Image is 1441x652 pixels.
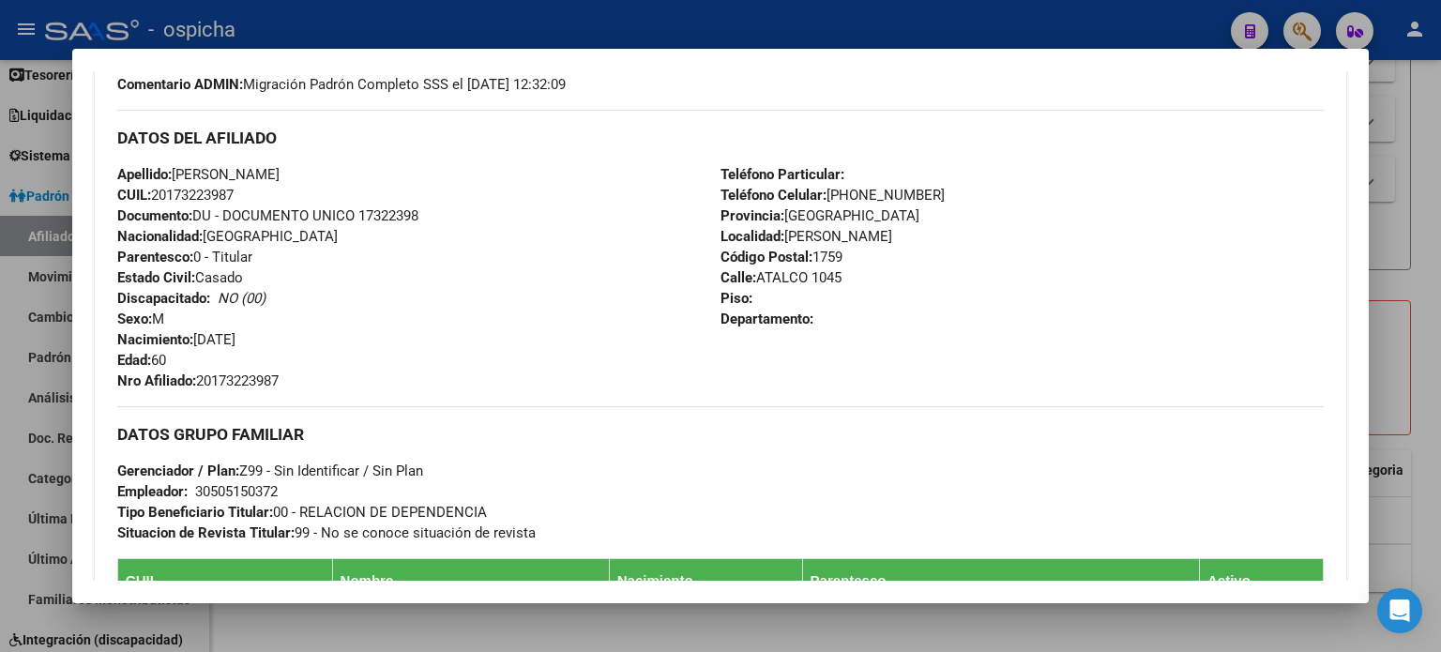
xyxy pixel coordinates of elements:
span: 99 - No se conoce situación de revista [117,524,536,541]
strong: Parentesco: [117,249,193,265]
span: [PERSON_NAME] [720,228,892,245]
strong: Teléfono Celular: [720,187,827,204]
span: 00 - RELACION DE DEPENDENCIA [117,504,487,521]
strong: Sexo: [117,311,152,327]
span: DU - DOCUMENTO UNICO 17322398 [117,207,418,224]
strong: CUIL: [117,187,151,204]
strong: Calle: [720,269,756,286]
i: NO (00) [218,290,265,307]
span: [GEOGRAPHIC_DATA] [720,207,919,224]
strong: Gerenciador / Plan: [117,462,239,479]
span: Casado [117,269,243,286]
strong: Tipo Beneficiario Titular: [117,504,273,521]
span: [GEOGRAPHIC_DATA] [117,228,338,245]
span: 0 - Titular [117,249,252,265]
strong: Departamento: [720,311,813,327]
strong: Situacion de Revista Titular: [117,524,295,541]
span: 20173223987 [117,187,234,204]
span: 1759 [720,249,842,265]
th: Nombre [332,559,609,603]
span: 20173223987 [117,372,279,389]
strong: Documento: [117,207,192,224]
strong: Estado Civil: [117,269,195,286]
th: Activo [1199,559,1323,603]
h3: DATOS DEL AFILIADO [117,128,1324,148]
span: Migración Padrón Completo SSS el [DATE] 12:32:09 [117,74,566,95]
th: CUIL [117,559,332,603]
strong: Nacimiento: [117,331,193,348]
span: Z99 - Sin Identificar / Sin Plan [117,462,423,479]
span: [DATE] [117,331,235,348]
strong: Piso: [720,290,752,307]
span: M [117,311,164,327]
strong: Localidad: [720,228,784,245]
strong: Provincia: [720,207,784,224]
strong: Teléfono Particular: [720,166,844,183]
strong: Nacionalidad: [117,228,203,245]
strong: Discapacitado: [117,290,210,307]
strong: Comentario ADMIN: [117,76,243,93]
span: [PHONE_NUMBER] [720,187,945,204]
h3: DATOS GRUPO FAMILIAR [117,424,1324,445]
strong: Empleador: [117,483,188,500]
strong: Apellido: [117,166,172,183]
strong: Código Postal: [720,249,812,265]
span: 60 [117,352,166,369]
div: 30505150372 [195,481,278,502]
span: ATALCO 1045 [720,269,842,286]
strong: Nro Afiliado: [117,372,196,389]
th: Parentesco [802,559,1199,603]
div: Open Intercom Messenger [1377,588,1422,633]
th: Nacimiento [609,559,802,603]
strong: Edad: [117,352,151,369]
span: [PERSON_NAME] [117,166,280,183]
